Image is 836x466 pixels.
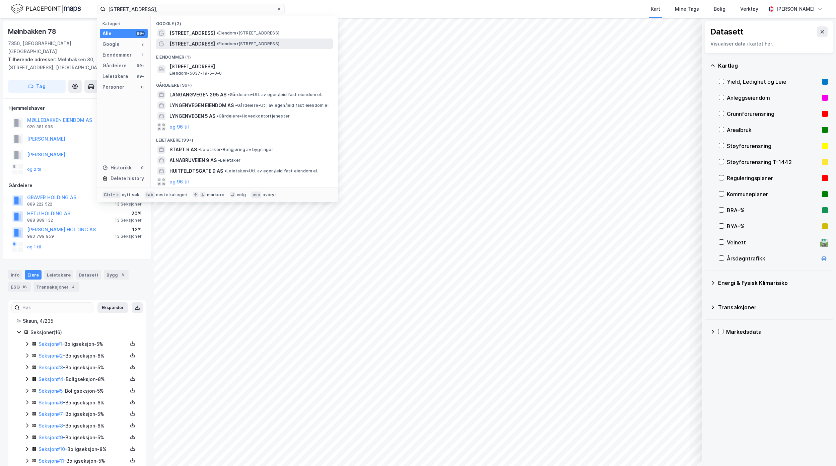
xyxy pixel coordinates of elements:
[8,181,146,189] div: Gårdeiere
[136,31,145,36] div: 99+
[228,92,322,97] span: Gårdeiere • Utl. av egen/leid fast eiendom el.
[27,124,53,130] div: 920 381 995
[140,165,145,170] div: 0
[169,123,189,131] button: og 96 til
[8,56,141,72] div: Mølnbakken 80, [STREET_ADDRESS], [GEOGRAPHIC_DATA] 84
[237,192,246,198] div: velg
[140,84,145,90] div: 0
[39,388,63,394] a: Seksjon#5
[727,158,819,166] div: Støyforurensning T-1442
[39,375,128,383] div: - Boligseksjon - 8%
[70,284,77,290] div: 4
[39,352,128,360] div: - Boligseksjon - 8%
[39,353,63,359] a: Seksjon#2
[76,270,101,280] div: Datasett
[8,40,116,56] div: 7350, [GEOGRAPHIC_DATA], [GEOGRAPHIC_DATA]
[102,29,112,37] div: Alle
[217,113,290,119] span: Gårdeiere • Hovedkontortjenester
[169,91,226,99] span: LANGANGVEGEN 295 AS
[102,191,121,198] div: Ctrl + k
[714,5,725,13] div: Bolig
[39,387,128,395] div: - Boligseksjon - 5%
[25,270,42,280] div: Eiere
[727,222,819,230] div: BYA–%
[39,457,128,465] div: - Boligseksjon - 5%
[224,168,318,174] span: Leietaker • Utl. av egen/leid fast eiendom el.
[11,3,81,15] img: logo.f888ab2527a4732fd821a326f86c7f29.svg
[39,340,128,348] div: - Boligseksjon - 5%
[776,5,815,13] div: [PERSON_NAME]
[224,168,226,173] span: •
[145,191,155,198] div: tab
[27,234,54,239] div: 990 789 959
[39,341,62,347] a: Seksjon#1
[169,101,234,109] span: LYNGENVEGEN EIENDOM AS
[39,458,64,464] a: Seksjon#11
[216,30,218,35] span: •
[30,328,138,336] div: Seksjoner ( 16 )
[727,190,819,198] div: Kommuneplaner
[216,41,279,47] span: Eiendom • [STREET_ADDRESS]
[169,29,215,37] span: [STREET_ADDRESS]
[115,234,142,239] div: 13 Seksjoner
[727,94,819,102] div: Anleggseiendom
[675,5,699,13] div: Mine Tags
[651,5,660,13] div: Kart
[218,158,220,163] span: •
[23,317,138,325] div: Skaun, 4/235
[216,41,218,46] span: •
[102,21,148,26] div: Kategori
[115,210,142,218] div: 20%
[27,202,52,207] div: 889 222 522
[228,92,230,97] span: •
[8,26,57,37] div: Mølnbakken 78
[44,270,73,280] div: Leietakere
[740,5,758,13] div: Verktøy
[39,400,63,405] a: Seksjon#6
[727,206,819,214] div: BRA–%
[102,51,132,59] div: Eiendommer
[169,178,189,186] button: og 96 til
[169,167,223,175] span: HUITFELDTSGATE 9 AS
[727,142,819,150] div: Støyforurensning
[39,423,63,429] a: Seksjon#8
[102,72,128,80] div: Leietakere
[39,399,128,407] div: - Boligseksjon - 8%
[218,158,240,163] span: Leietaker
[39,435,63,440] a: Seksjon#9
[169,146,197,154] span: START 9 AS
[207,192,224,198] div: markere
[39,410,128,418] div: - Boligseksjon - 5%
[251,191,262,198] div: esc
[151,16,338,28] div: Google (2)
[39,445,128,453] div: - Boligseksjon - 8%
[710,40,828,48] div: Visualiser data i kartet her.
[727,254,817,262] div: Årsdøgntrafikk
[97,302,128,313] button: Ekspander
[102,62,127,70] div: Gårdeiere
[39,434,128,442] div: - Boligseksjon - 5%
[169,63,330,71] span: [STREET_ADDRESS]
[803,434,836,466] iframe: Chat Widget
[235,103,237,108] span: •
[151,49,338,61] div: Eiendommer (1)
[8,270,22,280] div: Info
[39,411,63,417] a: Seksjon#7
[104,270,129,280] div: Bygg
[151,132,338,144] div: Leietakere (99+)
[122,192,140,198] div: nytt søk
[111,174,144,182] div: Delete history
[727,110,819,118] div: Grunnforurensning
[39,422,128,430] div: - Boligseksjon - 8%
[8,57,58,62] span: Tilhørende adresser:
[710,26,744,37] div: Datasett
[102,164,132,172] div: Historikk
[140,52,145,58] div: 1
[102,40,120,48] div: Google
[169,71,222,76] span: Eiendom • 5037-19-5-0-0
[235,103,330,108] span: Gårdeiere • Utl. av egen/leid fast eiendom el.
[39,446,65,452] a: Seksjon#10
[115,226,142,234] div: 12%
[106,4,276,14] input: Søk på adresse, matrikkel, gårdeiere, leietakere eller personer
[115,202,142,207] div: 13 Seksjoner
